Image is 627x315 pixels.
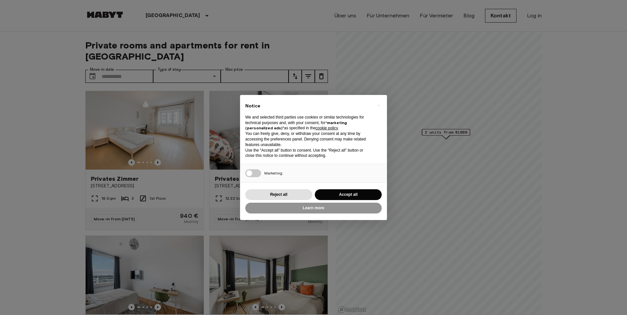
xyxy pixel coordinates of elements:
button: Close this notice [373,100,384,111]
p: Use the “Accept all” button to consent. Use the “Reject all” button or close this notice to conti... [245,148,371,159]
button: Learn more [245,203,382,213]
strong: “marketing (personalized ads)” [245,120,347,131]
p: We and selected third parties use cookies or similar technologies for technical purposes and, wit... [245,115,371,131]
button: Reject all [245,189,312,200]
button: Accept all [315,189,382,200]
p: You can freely give, deny, or withdraw your consent at any time by accessing the preferences pane... [245,131,371,147]
h2: Notice [245,103,371,109]
span: × [377,102,380,109]
span: Marketing [264,171,282,176]
a: cookie policy [315,126,338,130]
